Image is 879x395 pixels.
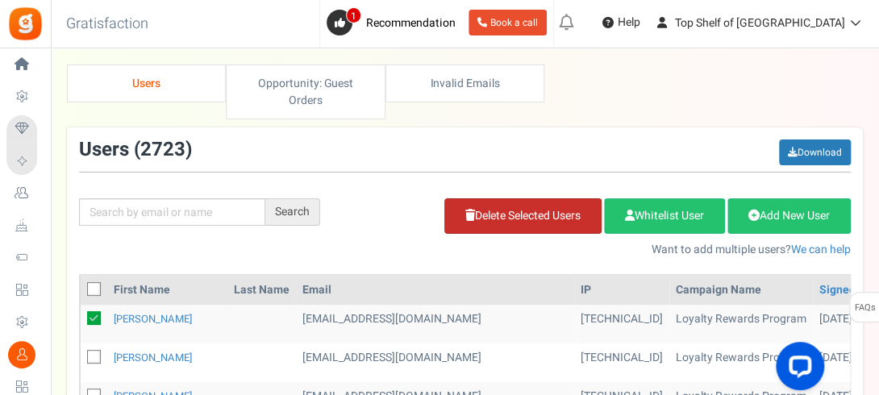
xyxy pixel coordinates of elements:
[854,293,876,323] span: FAQs
[791,241,851,258] a: We can help
[779,139,851,165] a: Download
[669,343,813,382] td: Loyalty Rewards Program
[469,10,547,35] a: Book a call
[48,8,166,40] h3: Gratisfaction
[614,15,640,31] span: Help
[675,15,845,31] span: Top Shelf of [GEOGRAPHIC_DATA]
[344,242,851,258] p: Want to add multiple users?
[7,6,44,42] img: Gratisfaction
[227,276,296,305] th: Last Name
[79,139,192,160] h3: Users ( )
[574,276,669,305] th: IP
[385,64,544,102] a: Invalid Emails
[296,305,574,343] td: [EMAIL_ADDRESS][DOMAIN_NAME]
[226,64,385,119] a: Opportunity: Guest Orders
[140,135,185,164] span: 2723
[604,198,725,234] a: Whitelist User
[366,15,456,31] span: Recommendation
[574,343,669,382] td: [TECHNICAL_ID]
[265,198,320,226] div: Search
[574,305,669,343] td: [TECHNICAL_ID]
[114,311,192,326] a: [PERSON_NAME]
[669,305,813,343] td: Loyalty Rewards Program
[596,10,647,35] a: Help
[296,343,574,382] td: [EMAIL_ADDRESS][DOMAIN_NAME]
[444,198,602,234] a: Delete Selected Users
[727,198,851,234] a: Add New User
[296,276,574,305] th: Email
[346,7,361,23] span: 1
[669,276,813,305] th: Campaign Name
[67,64,226,102] a: Users
[107,276,227,305] th: First Name
[114,350,192,365] a: [PERSON_NAME]
[79,198,265,226] input: Search by email or name
[327,10,462,35] a: 1 Recommendation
